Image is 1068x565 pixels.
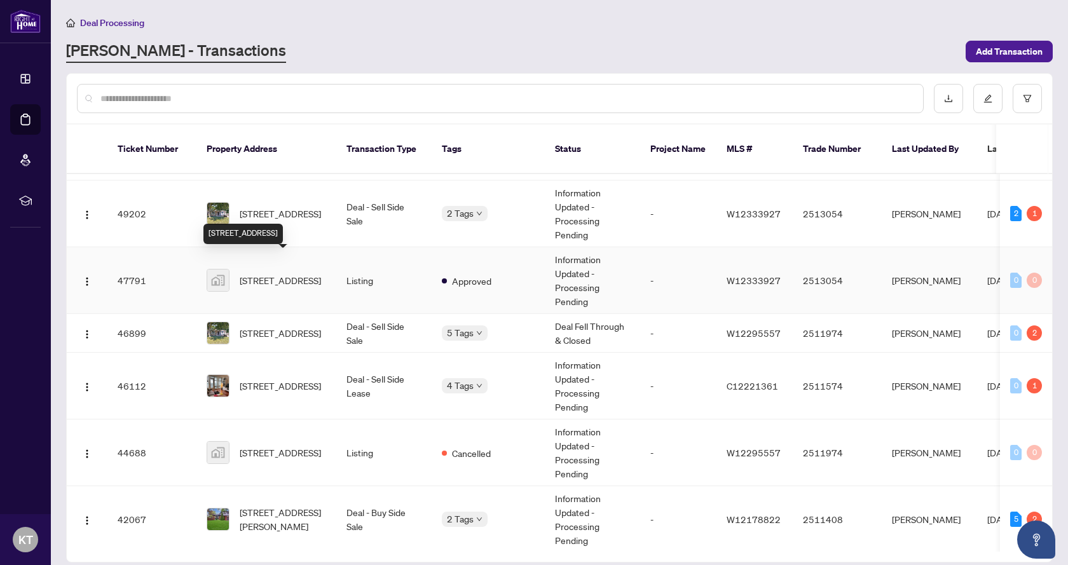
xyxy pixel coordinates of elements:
span: download [944,94,953,103]
td: [PERSON_NAME] [882,314,977,353]
span: [DATE] [987,447,1015,458]
div: 0 [1010,378,1022,393]
div: 2 [1027,512,1042,527]
th: Transaction Type [336,125,432,174]
span: W12333927 [727,208,781,219]
img: thumbnail-img [207,508,229,530]
td: Information Updated - Processing Pending [545,419,640,486]
div: 0 [1027,273,1042,288]
th: Status [545,125,640,174]
img: Logo [82,276,92,287]
button: filter [1013,84,1042,113]
button: download [934,84,963,113]
td: 2513054 [793,247,882,314]
td: 2511574 [793,353,882,419]
span: [STREET_ADDRESS][PERSON_NAME] [240,505,326,533]
td: [PERSON_NAME] [882,247,977,314]
span: C12221361 [727,380,778,391]
td: Deal Fell Through & Closed [545,314,640,353]
button: Logo [77,270,97,290]
th: Last Updated By [882,125,977,174]
div: 0 [1010,325,1022,341]
td: 46112 [107,353,196,419]
span: W12295557 [727,327,781,339]
td: 49202 [107,180,196,247]
span: Deal Processing [80,17,144,29]
div: 1 [1027,206,1042,221]
div: 2 [1010,206,1022,221]
img: Logo [82,382,92,392]
th: MLS # [716,125,793,174]
span: edit [983,94,992,103]
span: Approved [452,274,491,288]
td: Listing [336,419,432,486]
button: Logo [77,442,97,463]
span: home [66,18,75,27]
button: Logo [77,203,97,224]
td: 2513054 [793,180,882,247]
span: [STREET_ADDRESS] [240,379,321,393]
div: [STREET_ADDRESS] [203,224,283,244]
button: edit [973,84,1003,113]
td: - [640,314,716,353]
td: Information Updated - Processing Pending [545,353,640,419]
img: Logo [82,329,92,339]
span: [DATE] [987,514,1015,525]
button: Add Transaction [966,41,1053,62]
img: thumbnail-img [207,203,229,224]
span: W12295557 [727,447,781,458]
span: Cancelled [452,446,491,460]
img: Logo [82,515,92,526]
td: Deal - Sell Side Sale [336,180,432,247]
th: Ticket Number [107,125,196,174]
span: 2 Tags [447,206,474,221]
span: [STREET_ADDRESS] [240,273,321,287]
div: 0 [1010,273,1022,288]
span: [DATE] [987,275,1015,286]
td: - [640,247,716,314]
td: [PERSON_NAME] [882,180,977,247]
td: [PERSON_NAME] [882,486,977,553]
img: logo [10,10,41,33]
button: Logo [77,376,97,396]
span: Add Transaction [976,41,1043,62]
span: 2 Tags [447,512,474,526]
span: 4 Tags [447,378,474,393]
div: 2 [1027,325,1042,341]
td: - [640,353,716,419]
td: 47791 [107,247,196,314]
td: 46899 [107,314,196,353]
td: Information Updated - Processing Pending [545,247,640,314]
span: down [476,210,483,217]
span: down [476,330,483,336]
td: 2511974 [793,419,882,486]
span: down [476,383,483,389]
span: [STREET_ADDRESS] [240,207,321,221]
img: thumbnail-img [207,442,229,463]
span: W12333927 [727,275,781,286]
td: Information Updated - Processing Pending [545,486,640,553]
span: [STREET_ADDRESS] [240,446,321,459]
td: [PERSON_NAME] [882,353,977,419]
th: Tags [432,125,545,174]
button: Logo [77,323,97,343]
a: [PERSON_NAME] - Transactions [66,40,286,63]
span: 5 Tags [447,325,474,340]
td: 44688 [107,419,196,486]
img: thumbnail-img [207,375,229,397]
div: 5 [1010,512,1022,527]
td: Deal - Sell Side Lease [336,353,432,419]
td: - [640,419,716,486]
img: thumbnail-img [207,322,229,344]
span: [DATE] [987,380,1015,391]
span: [DATE] [987,208,1015,219]
td: 2511974 [793,314,882,353]
td: - [640,180,716,247]
img: Logo [82,210,92,220]
th: Trade Number [793,125,882,174]
td: Deal - Buy Side Sale [336,486,432,553]
td: Deal - Sell Side Sale [336,314,432,353]
td: Listing [336,247,432,314]
th: Project Name [640,125,716,174]
img: Logo [82,449,92,459]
